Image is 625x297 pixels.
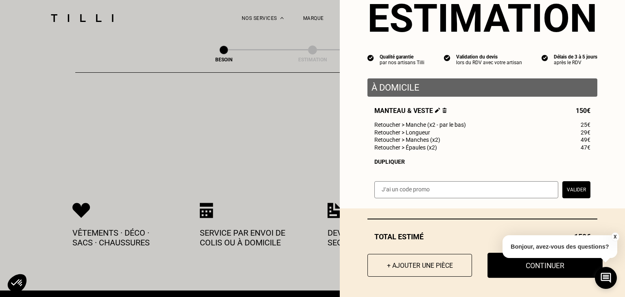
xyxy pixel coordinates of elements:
[542,54,548,61] img: icon list info
[503,235,617,258] p: Bonjour, avez-vous des questions?
[581,121,590,128] span: 25€
[380,54,424,60] div: Qualité garantie
[367,232,597,241] div: Total estimé
[374,107,447,115] span: Manteau & veste
[367,254,472,277] button: + Ajouter une pièce
[576,107,590,115] span: 150€
[444,54,450,61] img: icon list info
[374,158,590,165] div: Dupliquer
[562,181,590,198] button: Valider
[581,137,590,143] span: 49€
[611,232,619,241] button: X
[374,137,440,143] span: Retoucher > Manches (x2)
[374,144,437,151] span: Retoucher > Épaules (x2)
[554,54,597,60] div: Délais de 3 à 5 jours
[456,60,522,65] div: lors du RDV avec votre artisan
[374,181,558,198] input: J‘ai un code promo
[372,82,593,93] p: À domicile
[554,60,597,65] div: après le RDV
[380,60,424,65] div: par nos artisans Tilli
[442,108,447,113] img: Supprimer
[374,121,466,128] span: Retoucher > Manche (x2 - par le bas)
[367,54,374,61] img: icon list info
[581,129,590,136] span: 29€
[456,54,522,60] div: Validation du devis
[581,144,590,151] span: 47€
[374,129,430,136] span: Retoucher > Longueur
[487,253,603,278] button: Continuer
[435,108,440,113] img: Éditer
